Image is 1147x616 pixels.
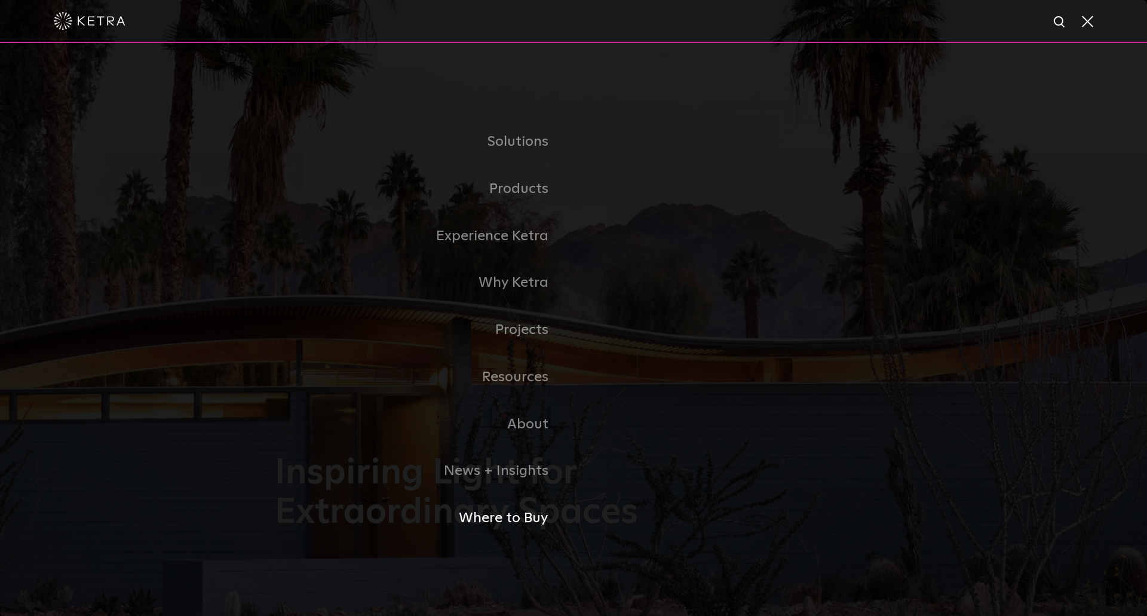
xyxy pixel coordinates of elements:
a: News + Insights [275,448,573,495]
a: Solutions [275,118,573,166]
a: Experience Ketra [275,213,573,260]
a: Products [275,166,573,213]
a: About [275,401,573,448]
a: Projects [275,307,573,354]
a: Why Ketra [275,259,573,307]
a: Where to Buy [275,495,573,542]
div: Navigation Menu [275,118,872,542]
img: search icon [1053,15,1068,30]
img: ketra-logo-2019-white [54,12,125,30]
a: Resources [275,354,573,401]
